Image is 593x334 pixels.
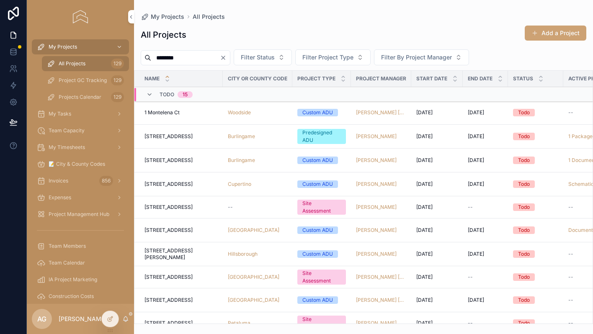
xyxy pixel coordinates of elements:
[468,204,503,211] a: --
[193,13,225,21] a: All Projects
[144,157,218,164] a: [STREET_ADDRESS]
[302,129,341,144] div: Predesigned ADU
[144,320,218,326] a: [STREET_ADDRESS]
[416,204,433,211] span: [DATE]
[297,296,346,304] a: Custom ADU
[228,251,258,257] a: Hillsborough
[144,204,218,211] a: [STREET_ADDRESS]
[228,75,287,82] span: City or County Code
[356,133,397,140] a: [PERSON_NAME]
[468,251,503,257] a: [DATE]
[228,297,279,303] a: [GEOGRAPHIC_DATA]
[49,276,97,283] span: IA Project Marketing
[513,180,558,188] a: Todo
[228,109,251,116] span: Woodside
[356,320,397,326] a: [PERSON_NAME]
[513,109,558,116] a: Todo
[220,54,230,61] button: Clear
[183,91,188,98] div: 15
[416,227,458,234] a: [DATE]
[49,110,71,117] span: My Tasks
[228,204,233,211] span: --
[228,227,287,234] a: [GEOGRAPHIC_DATA]
[513,203,558,211] a: Todo
[228,181,287,188] a: Cupertino
[525,26,586,41] a: Add a Project
[468,133,503,140] a: [DATE]
[144,247,218,261] span: [STREET_ADDRESS][PERSON_NAME]
[144,181,218,188] a: [STREET_ADDRESS]
[356,204,397,211] a: [PERSON_NAME]
[568,320,573,326] span: --
[144,227,193,234] span: [STREET_ADDRESS]
[518,109,530,116] div: Todo
[241,53,275,62] span: Filter Status
[228,157,287,164] a: Burlingame
[302,250,333,258] div: Custom ADU
[356,297,406,303] span: [PERSON_NAME] [PERSON_NAME]
[49,211,109,218] span: Project Management Hub
[144,109,218,116] a: 1 Montelena Ct
[518,226,530,234] div: Todo
[160,91,174,98] span: Todo
[42,56,129,71] a: All Projects129
[297,270,346,285] a: Site Assessment
[416,75,447,82] span: Start Date
[49,127,85,134] span: Team Capacity
[297,180,346,188] a: Custom ADU
[356,109,406,116] a: [PERSON_NAME] [PERSON_NAME]
[297,129,346,144] a: Predesigned ADU
[568,204,573,211] span: --
[228,274,279,280] a: [GEOGRAPHIC_DATA]
[416,320,433,326] span: [DATE]
[59,94,101,100] span: Projects Calendar
[32,255,129,270] a: Team Calendar
[468,251,484,257] span: [DATE]
[234,49,292,65] button: Select Button
[141,29,186,41] h1: All Projects
[228,133,255,140] a: Burlingame
[32,140,129,155] a: My Timesheets
[59,77,107,84] span: Project GC Tracking
[513,133,558,140] a: Todo
[32,39,129,54] a: My Projects
[518,319,530,327] div: Todo
[111,92,124,102] div: 129
[513,319,558,327] a: Todo
[468,109,503,116] a: [DATE]
[416,251,433,257] span: [DATE]
[73,10,88,23] img: App logo
[144,297,193,303] span: [STREET_ADDRESS]
[228,227,279,234] a: [GEOGRAPHIC_DATA]
[42,90,129,105] a: Projects Calendar129
[568,251,573,257] span: --
[297,250,346,258] a: Custom ADU
[297,226,346,234] a: Custom ADU
[356,157,406,164] a: [PERSON_NAME]
[32,239,129,254] a: Team Members
[468,320,473,326] span: --
[416,320,458,326] a: [DATE]
[468,109,484,116] span: [DATE]
[356,251,397,257] a: [PERSON_NAME]
[32,173,129,188] a: Invoices856
[416,157,458,164] a: [DATE]
[356,133,406,140] a: [PERSON_NAME]
[228,181,251,188] span: Cupertino
[49,144,85,151] span: My Timesheets
[416,133,433,140] span: [DATE]
[356,251,406,257] a: [PERSON_NAME]
[49,259,85,266] span: Team Calendar
[356,274,406,280] a: [PERSON_NAME] [PERSON_NAME]
[518,273,530,281] div: Todo
[468,157,484,164] span: [DATE]
[49,243,86,249] span: Team Members
[228,109,287,116] a: Woodside
[356,227,397,234] a: [PERSON_NAME]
